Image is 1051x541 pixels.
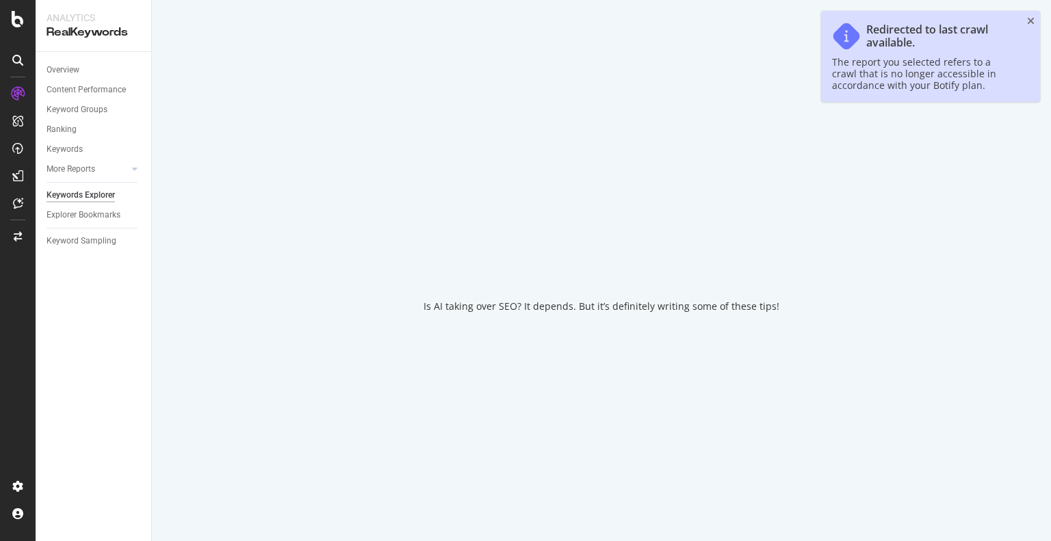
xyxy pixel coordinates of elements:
div: The report you selected refers to a crawl that is no longer accessible in accordance with your Bo... [832,56,1015,91]
div: Is AI taking over SEO? It depends. But it’s definitely writing some of these tips! [424,300,779,313]
div: Ranking [47,122,77,137]
div: animation [552,228,651,278]
div: Content Performance [47,83,126,97]
div: Overview [47,63,79,77]
a: Keywords Explorer [47,188,142,202]
a: Explorer Bookmarks [47,208,142,222]
a: Ranking [47,122,142,137]
a: More Reports [47,162,128,176]
div: Analytics [47,11,140,25]
a: Overview [47,63,142,77]
a: Content Performance [47,83,142,97]
a: Keyword Sampling [47,234,142,248]
div: Keywords [47,142,83,157]
div: Redirected to last crawl available. [866,23,1015,49]
div: close toast [1027,16,1035,26]
div: Keywords Explorer [47,188,115,202]
div: Keyword Sampling [47,234,116,248]
div: Explorer Bookmarks [47,208,120,222]
a: Keyword Groups [47,103,142,117]
a: Keywords [47,142,142,157]
div: Keyword Groups [47,103,107,117]
div: More Reports [47,162,95,176]
div: RealKeywords [47,25,140,40]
